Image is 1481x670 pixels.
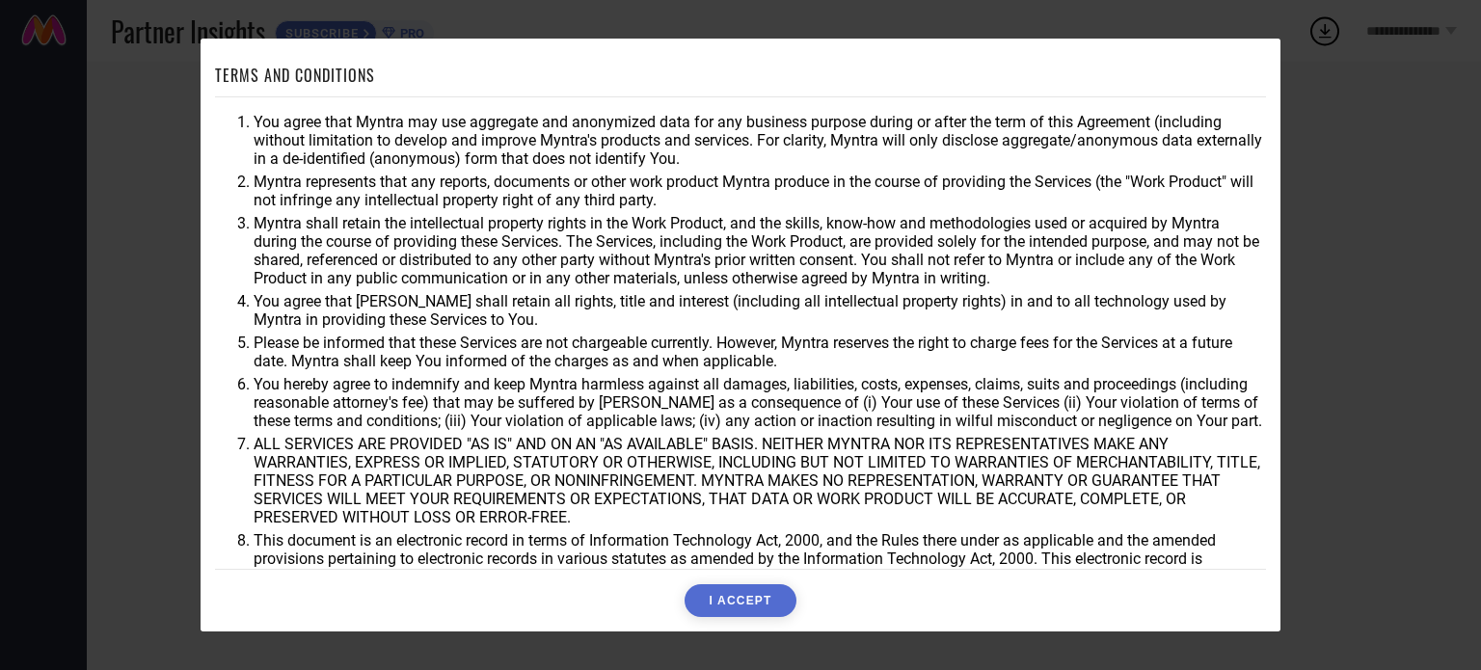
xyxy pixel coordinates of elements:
li: This document is an electronic record in terms of Information Technology Act, 2000, and the Rules... [254,531,1266,586]
li: You hereby agree to indemnify and keep Myntra harmless against all damages, liabilities, costs, e... [254,375,1266,430]
li: Myntra shall retain the intellectual property rights in the Work Product, and the skills, know-ho... [254,214,1266,287]
li: You agree that Myntra may use aggregate and anonymized data for any business purpose during or af... [254,113,1266,168]
li: Please be informed that these Services are not chargeable currently. However, Myntra reserves the... [254,334,1266,370]
li: You agree that [PERSON_NAME] shall retain all rights, title and interest (including all intellect... [254,292,1266,329]
li: ALL SERVICES ARE PROVIDED "AS IS" AND ON AN "AS AVAILABLE" BASIS. NEITHER MYNTRA NOR ITS REPRESEN... [254,435,1266,526]
button: I ACCEPT [685,584,795,617]
li: Myntra represents that any reports, documents or other work product Myntra produce in the course ... [254,173,1266,209]
h1: TERMS AND CONDITIONS [215,64,375,87]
